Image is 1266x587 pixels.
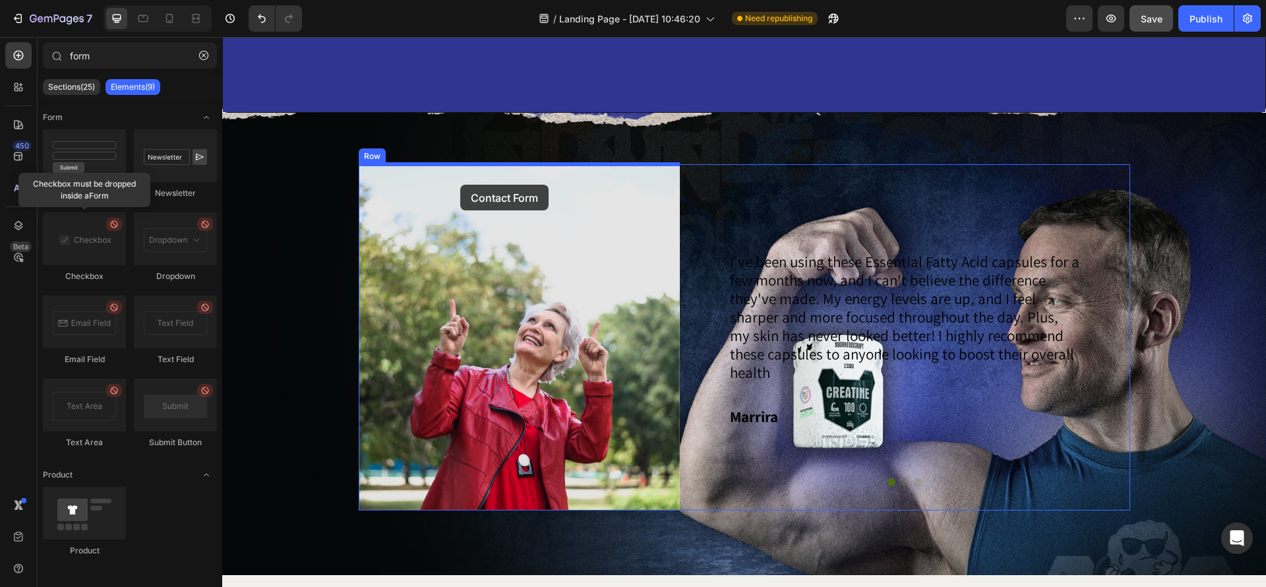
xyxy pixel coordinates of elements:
span: Toggle open [196,107,217,128]
p: 7 [86,11,92,26]
button: 7 [5,5,98,32]
iframe: Design area [222,37,1266,587]
button: Save [1130,5,1173,32]
span: Form [43,111,63,123]
span: Product [43,469,73,481]
span: Toggle open [196,464,217,485]
span: Save [1141,13,1162,24]
div: Undo/Redo [249,5,302,32]
input: Search Sections & Elements [43,42,217,69]
span: Landing Page - [DATE] 10:46:20 [559,12,700,26]
span: / [553,12,557,26]
div: Checkbox [43,270,126,282]
div: Dropdown [134,270,217,282]
span: Need republishing [745,13,812,24]
div: Submit Button [134,437,217,448]
div: Open Intercom Messenger [1221,522,1253,554]
div: Text Field [134,354,217,365]
div: Product [43,545,126,557]
div: 450 [13,140,32,151]
p: Sections(25) [48,82,95,92]
div: Text Area [43,437,126,448]
div: Email Field [43,354,126,365]
button: Publish [1178,5,1234,32]
div: Beta [10,241,32,252]
p: Elements(9) [111,82,155,92]
div: Newsletter [134,187,217,199]
div: Contact Form [43,187,126,199]
div: Publish [1190,12,1222,26]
